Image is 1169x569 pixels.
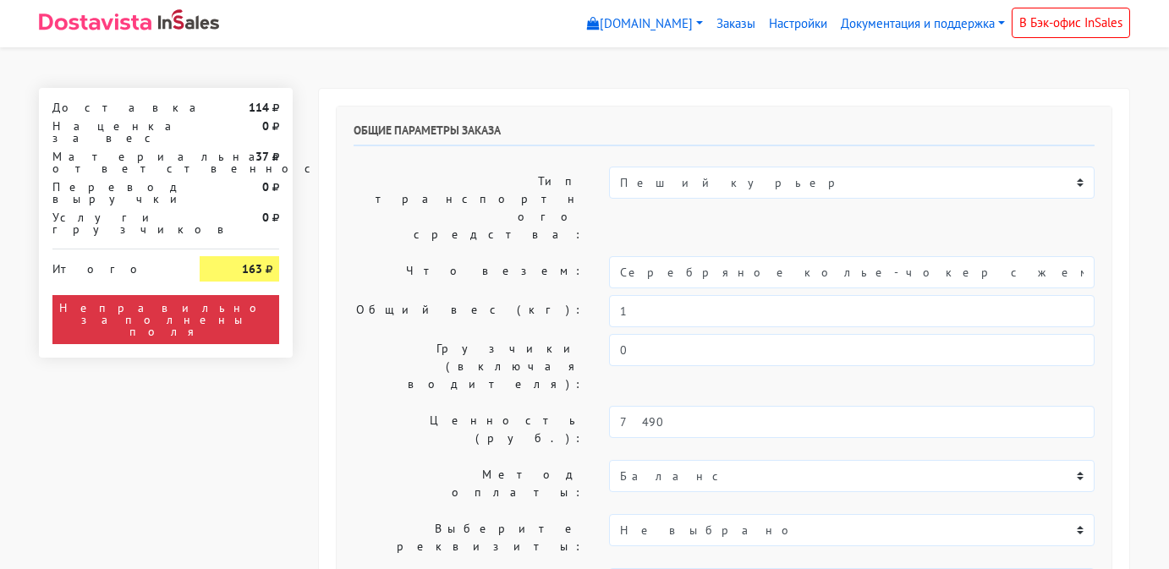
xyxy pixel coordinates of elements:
a: Документация и поддержка [834,8,1012,41]
div: Материальная ответственность [40,150,187,174]
a: В Бэк-офис InSales [1012,8,1130,38]
strong: 114 [249,100,269,115]
div: Наценка за вес [40,120,187,144]
div: Перевод выручки [40,181,187,205]
strong: 37 [255,149,269,164]
label: Что везем: [341,256,596,288]
strong: 163 [242,261,262,276]
label: Выберите реквизиты: [341,514,596,561]
a: Настройки [762,8,834,41]
strong: 0 [262,210,269,225]
strong: 0 [262,179,269,194]
h6: Общие параметры заказа [354,123,1095,146]
div: Итого [52,256,174,275]
a: Заказы [710,8,762,41]
div: Доставка [40,101,187,113]
label: Тип транспортного средства: [341,167,596,249]
label: Ценность (руб.): [341,406,596,453]
a: [DOMAIN_NAME] [580,8,710,41]
label: Общий вес (кг): [341,295,596,327]
label: Метод оплаты: [341,460,596,507]
img: Dostavista - срочная курьерская служба доставки [39,14,151,30]
div: Услуги грузчиков [40,211,187,235]
label: Грузчики (включая водителя): [341,334,596,399]
img: InSales [158,9,219,30]
strong: 0 [262,118,269,134]
div: Неправильно заполнены поля [52,295,279,344]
